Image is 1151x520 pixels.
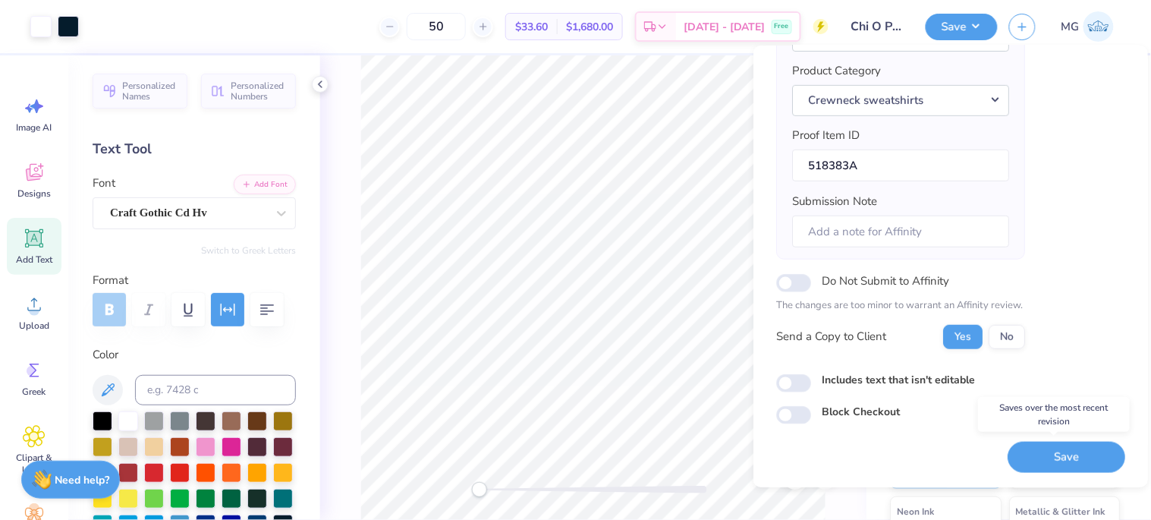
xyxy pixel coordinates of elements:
[822,404,900,420] label: Block Checkout
[776,298,1025,314] p: The changes are too minor to warrant an Affinity review.
[822,271,949,291] label: Do Not Submit to Affinity
[792,127,860,144] label: Proof Item ID
[792,85,1009,116] button: Crewneck sweatshirts
[1061,18,1080,36] span: MG
[23,386,46,398] span: Greek
[234,175,296,194] button: Add Font
[93,346,296,364] label: Color
[515,19,548,35] span: $33.60
[792,20,1009,52] button: Chi Omega
[93,74,187,109] button: Personalized Names
[792,62,881,80] label: Product Category
[1017,503,1106,519] span: Metallic & Glitter Ink
[93,175,115,192] label: Font
[978,397,1130,432] div: Saves over the most recent revision
[566,19,613,35] span: $1,680.00
[93,139,296,159] div: Text Tool
[1055,11,1121,42] a: MG
[93,272,296,289] label: Format
[898,503,935,519] span: Neon Ink
[926,14,998,40] button: Save
[684,19,766,35] span: [DATE] - [DATE]
[792,193,877,210] label: Submission Note
[55,473,110,487] strong: Need help?
[231,80,287,102] span: Personalized Numbers
[19,320,49,332] span: Upload
[472,482,487,497] div: Accessibility label
[407,13,466,40] input: – –
[989,325,1025,349] button: No
[1008,442,1125,473] button: Save
[9,452,59,476] span: Clipart & logos
[943,325,983,349] button: Yes
[17,121,52,134] span: Image AI
[792,216,1009,248] input: Add a note for Affinity
[17,188,51,200] span: Designs
[840,11,914,42] input: Untitled Design
[822,372,975,388] label: Includes text that isn't editable
[1083,11,1114,42] img: Michael Galon
[122,80,178,102] span: Personalized Names
[16,254,52,266] span: Add Text
[201,74,296,109] button: Personalized Numbers
[775,21,789,32] span: Free
[135,375,296,405] input: e.g. 7428 c
[776,328,886,345] div: Send a Copy to Client
[201,244,296,257] button: Switch to Greek Letters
